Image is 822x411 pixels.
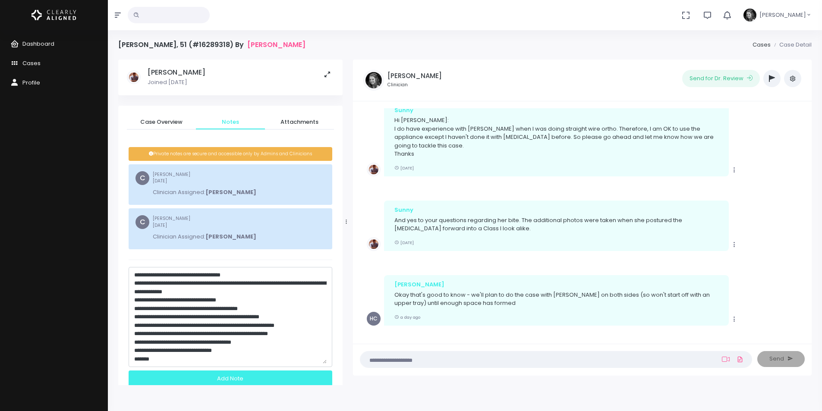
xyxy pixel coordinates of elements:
[367,312,381,326] span: HC
[22,59,41,67] span: Cases
[360,108,805,335] div: scrollable content
[742,7,758,23] img: Header Avatar
[394,216,718,233] p: And yes to your questions regarding her bite. The additional photos were taken when she postured ...
[203,118,258,126] span: Notes
[148,78,205,87] p: Joined [DATE]
[153,171,256,185] small: [PERSON_NAME]
[247,41,305,49] a: [PERSON_NAME]
[148,68,205,77] h5: [PERSON_NAME]
[22,78,40,87] span: Profile
[394,206,718,214] div: Sunny
[387,82,442,88] small: Clinician
[272,118,327,126] span: Attachments
[153,215,256,229] small: [PERSON_NAME]
[205,232,256,241] b: [PERSON_NAME]
[394,240,414,245] small: [DATE]
[753,41,771,49] a: Cases
[153,232,256,241] p: Clinician Assigned:
[394,314,420,320] small: a day ago
[129,147,332,161] div: Private notes are secure and accessible only by Admins and Clinicians
[394,116,718,158] p: Hi [PERSON_NAME]: I do have experience with [PERSON_NAME] when I was doing straight wire ortho. T...
[135,171,149,185] span: C
[394,291,718,307] p: Okay that's good to know - we'll plan to do the case with [PERSON_NAME] on both sides (so won't s...
[735,351,745,367] a: Add Files
[129,370,332,386] div: Add Note
[153,188,256,197] p: Clinician Assigned:
[134,118,189,126] span: Case Overview
[118,60,343,385] div: scrollable content
[31,6,76,24] img: Logo Horizontal
[153,178,167,184] span: [DATE]
[771,41,812,49] li: Case Detail
[394,106,718,115] div: Sunny
[394,165,414,171] small: [DATE]
[682,70,760,87] button: Send for Dr. Review
[118,41,305,49] h4: [PERSON_NAME], 51 (#16289318) By
[394,280,718,289] div: [PERSON_NAME]
[22,40,54,48] span: Dashboard
[759,11,806,19] span: [PERSON_NAME]
[387,72,442,80] h5: [PERSON_NAME]
[720,356,731,363] a: Add Loom Video
[205,188,256,196] b: [PERSON_NAME]
[135,215,149,229] span: C
[153,222,167,229] span: [DATE]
